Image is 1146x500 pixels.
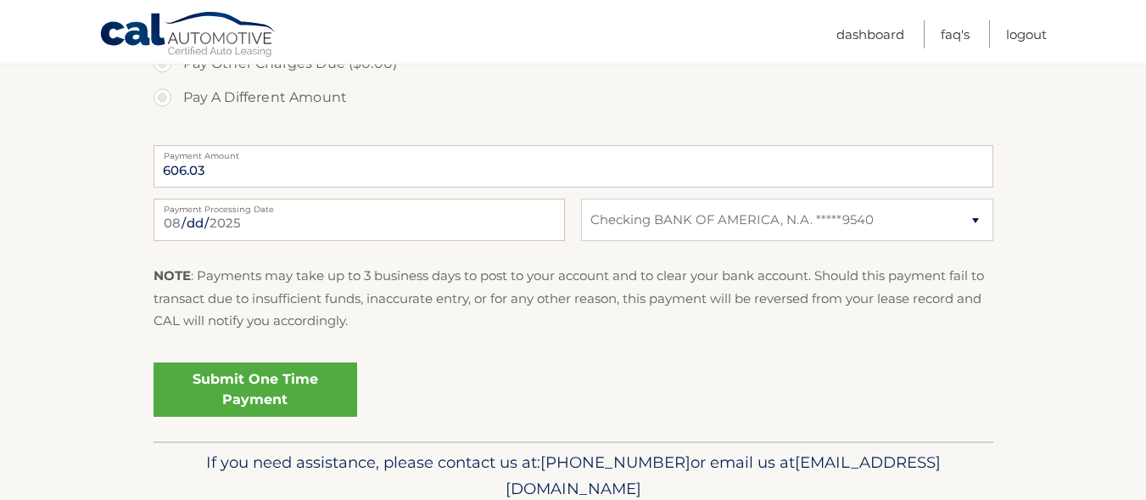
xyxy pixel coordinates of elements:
label: Payment Amount [154,145,993,159]
a: Dashboard [836,20,904,48]
a: FAQ's [941,20,970,48]
a: Cal Automotive [99,11,277,60]
strong: NOTE [154,267,191,284]
input: Payment Date [154,199,565,241]
label: Payment Processing Date [154,199,565,212]
p: : Payments may take up to 3 business days to post to your account and to clear your bank account.... [154,265,993,332]
span: [PHONE_NUMBER] [540,452,690,472]
label: Pay A Different Amount [154,81,993,115]
input: Payment Amount [154,145,993,188]
a: Submit One Time Payment [154,362,357,417]
a: Logout [1006,20,1047,48]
